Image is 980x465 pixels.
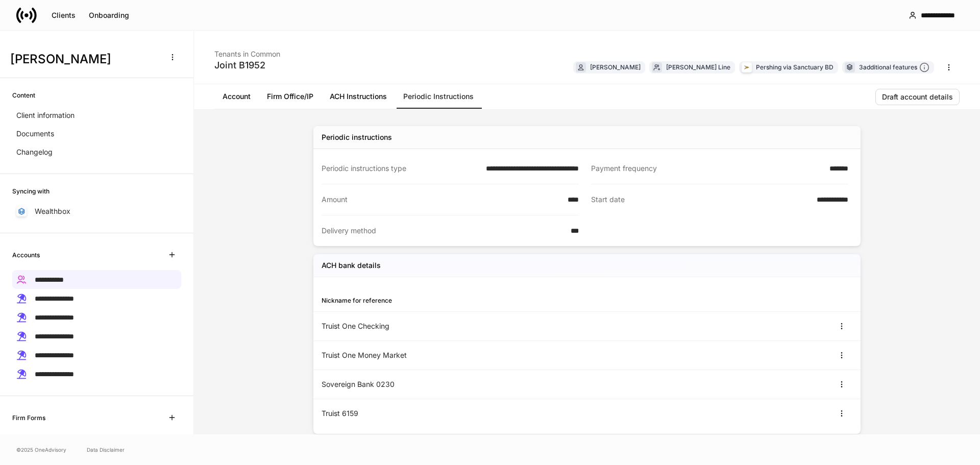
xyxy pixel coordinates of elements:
[12,106,181,125] a: Client information
[214,43,280,59] div: Tenants in Common
[16,110,75,120] p: Client information
[322,379,587,389] div: Sovereign Bank 0230
[12,143,181,161] a: Changelog
[591,163,823,174] div: Payment frequency
[89,12,129,19] div: Onboarding
[87,446,125,454] a: Data Disclaimer
[322,296,587,305] div: Nickname for reference
[12,202,181,221] a: Wealthbox
[322,260,381,271] h5: ACH bank details
[322,163,480,174] div: Periodic instructions type
[322,350,587,360] div: Truist One Money Market
[12,250,40,260] h6: Accounts
[52,12,76,19] div: Clients
[756,62,834,72] div: Pershing via Sanctuary BD
[214,84,259,109] a: Account
[591,194,811,205] div: Start date
[875,89,960,105] button: Draft account details
[322,132,392,142] div: Periodic instructions
[35,206,70,216] p: Wealthbox
[214,59,280,71] div: Joint B1952
[12,413,45,423] h6: Firm Forms
[882,93,953,101] div: Draft account details
[45,7,82,23] button: Clients
[322,321,587,331] div: Truist One Checking
[16,147,53,157] p: Changelog
[12,125,181,143] a: Documents
[322,194,561,205] div: Amount
[82,7,136,23] button: Onboarding
[322,84,395,109] a: ACH Instructions
[12,90,35,100] h6: Content
[16,446,66,454] span: © 2025 OneAdvisory
[10,51,158,67] h3: [PERSON_NAME]
[590,62,641,72] div: [PERSON_NAME]
[259,84,322,109] a: Firm Office/IP
[322,226,565,236] div: Delivery method
[12,186,50,196] h6: Syncing with
[16,129,54,139] p: Documents
[859,62,929,73] div: 3 additional features
[322,408,587,419] div: Truist 6159
[395,84,482,109] a: Periodic Instructions
[666,62,730,72] div: [PERSON_NAME] Line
